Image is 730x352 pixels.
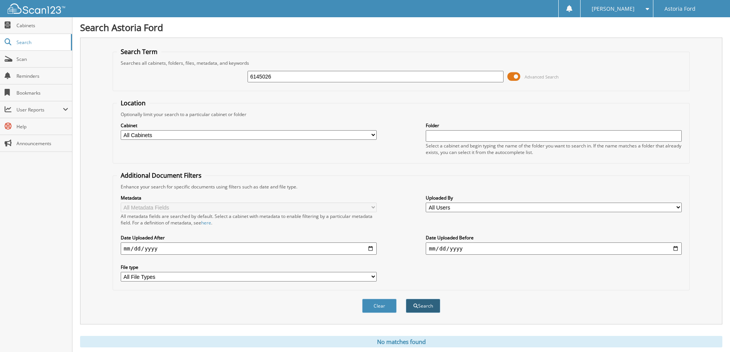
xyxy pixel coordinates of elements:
[692,315,730,352] iframe: Chat Widget
[16,56,68,62] span: Scan
[8,3,65,14] img: scan123-logo-white.svg
[80,336,722,347] div: No matches found
[16,90,68,96] span: Bookmarks
[117,183,686,190] div: Enhance your search for specific documents using filters such as date and file type.
[121,195,377,201] label: Metadata
[117,47,161,56] legend: Search Term
[16,73,68,79] span: Reminders
[16,39,67,46] span: Search
[117,60,686,66] div: Searches all cabinets, folders, files, metadata, and keywords
[426,195,682,201] label: Uploaded By
[201,219,211,226] a: here
[121,213,377,226] div: All metadata fields are searched by default. Select a cabinet with metadata to enable filtering b...
[426,142,682,156] div: Select a cabinet and begin typing the name of the folder you want to search in. If the name match...
[592,7,635,11] span: [PERSON_NAME]
[16,123,68,130] span: Help
[121,264,377,270] label: File type
[664,7,696,11] span: Astoria Ford
[426,242,682,255] input: end
[16,140,68,147] span: Announcements
[121,122,377,129] label: Cabinet
[121,242,377,255] input: start
[426,122,682,129] label: Folder
[121,234,377,241] label: Date Uploaded After
[525,74,559,80] span: Advanced Search
[80,21,722,34] h1: Search Astoria Ford
[426,234,682,241] label: Date Uploaded Before
[117,99,149,107] legend: Location
[117,111,686,118] div: Optionally limit your search to a particular cabinet or folder
[362,299,397,313] button: Clear
[117,171,205,180] legend: Additional Document Filters
[16,106,63,113] span: User Reports
[406,299,440,313] button: Search
[16,22,68,29] span: Cabinets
